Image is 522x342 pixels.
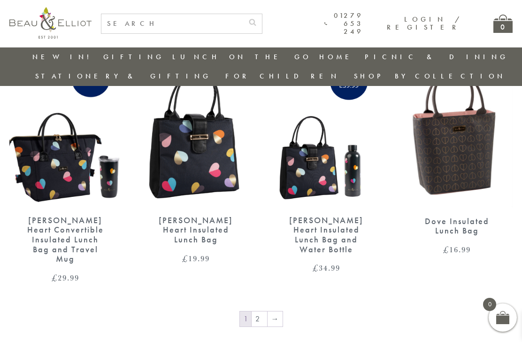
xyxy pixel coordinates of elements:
[26,216,105,264] div: [PERSON_NAME] Heart Convertible Insulated Lunch Bag and Travel Mug
[140,62,252,206] img: Emily Heart Insulated Lunch Bag
[319,52,357,62] a: Home
[443,244,471,255] bdi: 16.99
[401,62,513,207] img: Dove Insulated Lunch Bag
[32,52,95,62] a: New in!
[9,7,92,39] img: logo
[9,62,121,282] a: Emily Heart Convertible Lunch Bag and Travel Mug [PERSON_NAME] Heart Convertible Insulated Lunch ...
[313,262,340,273] bdi: 34.99
[35,71,211,81] a: Stationery & Gifting
[493,15,513,33] a: 0
[156,216,235,245] div: [PERSON_NAME] Heart Insulated Lunch Bag
[268,311,283,326] a: →
[240,311,251,326] span: Page 1
[270,62,382,206] img: Emily Heart Insulated Lunch Bag and Water Bottle
[483,298,496,311] span: 0
[140,62,252,263] a: Emily Heart Insulated Lunch Bag [PERSON_NAME] Heart Insulated Lunch Bag £19.99
[172,52,311,62] a: Lunch On The Go
[252,311,267,326] a: Page 2
[103,52,164,62] a: Gifting
[225,71,339,81] a: For Children
[324,12,363,36] a: 01279 653 249
[270,62,382,272] a: Emily Heart Insulated Lunch Bag and Water Bottle [PERSON_NAME] Heart Insulated Lunch Bag and Wate...
[101,14,243,33] input: SEARCH
[52,272,58,283] span: £
[52,272,79,283] bdi: 29.99
[182,253,210,264] bdi: 19.99
[401,62,513,254] a: Dove Insulated Lunch Bag Dove Insulated Lunch Bag £16.99
[443,244,449,255] span: £
[313,262,319,273] span: £
[287,216,366,255] div: [PERSON_NAME] Heart Insulated Lunch Bag and Water Bottle
[365,52,508,62] a: Picnic & Dining
[387,15,461,32] a: Login / Register
[9,62,121,206] img: Emily Heart Convertible Lunch Bag and Travel Mug
[182,253,188,264] span: £
[354,71,506,81] a: Shop by collection
[417,217,496,236] div: Dove Insulated Lunch Bag
[9,311,513,329] nav: Product Pagination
